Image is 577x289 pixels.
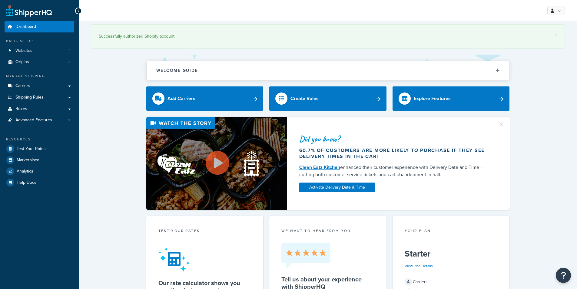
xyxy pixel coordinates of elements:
div: Basic Setup [5,39,74,44]
a: Clean Eatz Kitchen [299,164,340,171]
a: Test Your Rates [5,143,74,154]
span: Analytics [17,169,33,174]
span: Carriers [15,83,30,89]
div: Did you know? [299,135,491,143]
span: Marketplace [17,158,39,163]
a: Advanced Features2 [5,115,74,126]
span: 2 [68,59,70,65]
a: Create Rules [269,86,386,111]
li: Origins [5,56,74,68]
span: Origins [15,59,29,65]
a: Analytics [5,166,74,177]
span: Shipping Rules [15,95,44,100]
span: Help Docs [17,180,36,185]
h5: Starter [405,249,498,259]
a: Explore Features [393,86,510,111]
a: Marketplace [5,155,74,166]
li: Advanced Features [5,115,74,126]
div: Manage Shipping [5,74,74,79]
div: Successfully authorized Shopify account [99,32,557,41]
a: Origins2 [5,56,74,68]
a: × [555,32,557,37]
div: Explore Features [414,94,451,103]
span: Boxes [15,106,27,112]
li: Websites [5,45,74,56]
span: Test Your Rates [17,146,46,152]
span: 4 [405,278,412,286]
span: Websites [15,48,32,53]
div: Add Carriers [167,94,195,103]
div: Resources [5,137,74,142]
button: Open Resource Center [556,268,571,283]
a: Add Carriers [146,86,264,111]
a: Dashboard [5,21,74,32]
div: Your Plan [405,228,498,235]
span: 1 [69,48,70,53]
img: Video thumbnail [146,117,287,210]
span: Dashboard [15,24,36,29]
h2: Welcome Guide [156,68,198,73]
span: Advanced Features [15,118,52,123]
div: Carriers [405,278,498,286]
a: Websites1 [5,45,74,56]
a: Shipping Rules [5,92,74,103]
p: we want to hear from you [281,228,374,234]
div: enhanced their customer experience with Delivery Date and Time — cutting both customer service ti... [299,164,491,178]
div: 60.7% of customers are more likely to purchase if they see delivery times in the cart [299,147,491,160]
a: Help Docs [5,177,74,188]
span: 2 [68,118,70,123]
div: Test your rates [158,228,251,235]
a: Carriers [5,80,74,92]
a: Boxes [5,103,74,115]
a: View Plan Details [405,263,433,269]
a: Activate Delivery Date & Time [299,183,375,192]
button: Welcome Guide [147,61,509,80]
div: Create Rules [290,94,319,103]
